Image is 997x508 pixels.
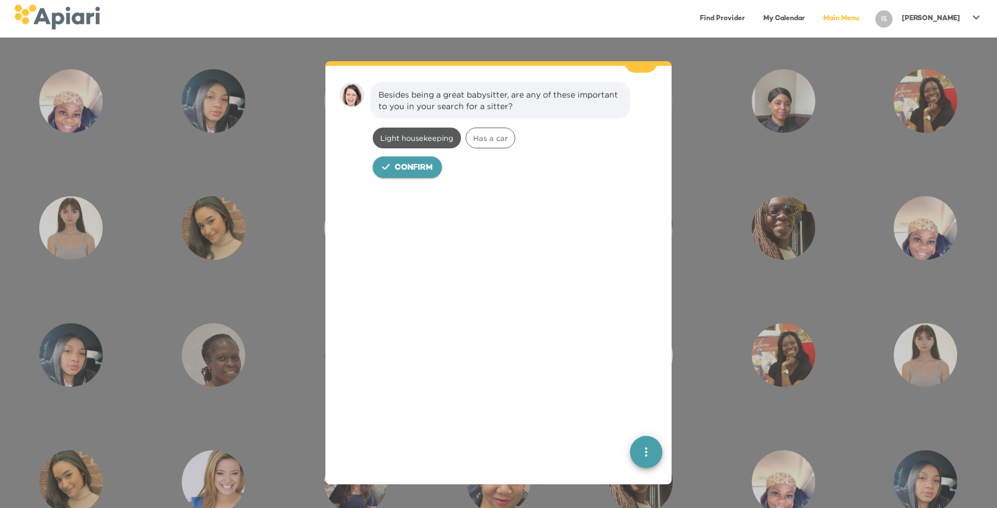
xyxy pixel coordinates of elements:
[373,128,461,148] div: Light housekeeping
[373,133,460,144] span: Light housekeeping
[14,5,100,29] img: logo
[902,14,960,24] p: [PERSON_NAME]
[466,128,515,148] div: Has a car
[339,82,365,107] img: amy.37686e0395c82528988e.png
[630,436,662,468] button: quick menu
[395,161,433,175] span: Confirm
[466,133,515,144] span: Has a car
[756,7,812,31] a: My Calendar
[373,156,442,178] button: Confirm
[875,10,893,28] div: IS
[693,7,752,31] a: Find Provider
[378,89,622,112] div: Besides being a great babysitter, are any of these important to you in your search for a sitter?
[816,7,866,31] a: Main Menu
